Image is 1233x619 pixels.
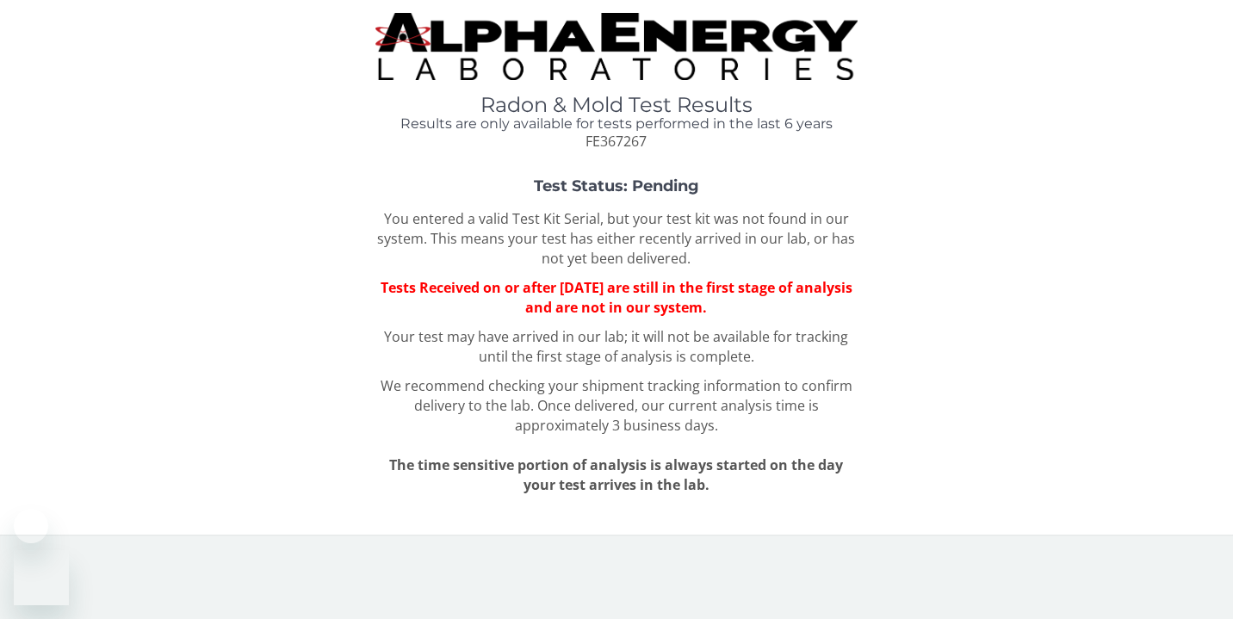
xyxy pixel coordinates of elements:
span: We recommend checking your shipment tracking information to confirm delivery to the lab. [381,376,852,415]
span: FE367267 [586,132,647,151]
iframe: Button to launch messaging window [14,550,69,605]
p: Your test may have arrived in our lab; it will not be available for tracking until the first stag... [375,327,858,367]
h1: Radon & Mold Test Results [375,94,858,116]
iframe: Close message [14,509,48,543]
strong: Test Status: Pending [534,176,699,195]
img: TightCrop.jpg [375,13,858,80]
span: The time sensitive portion of analysis is always started on the day your test arrives in the lab. [389,455,843,494]
span: Once delivered, our current analysis time is approximately 3 business days. [515,396,819,435]
p: You entered a valid Test Kit Serial, but your test kit was not found in our system. This means yo... [375,209,858,269]
h4: Results are only available for tests performed in the last 6 years [375,116,858,132]
span: Tests Received on or after [DATE] are still in the first stage of analysis and are not in our sys... [381,278,852,317]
